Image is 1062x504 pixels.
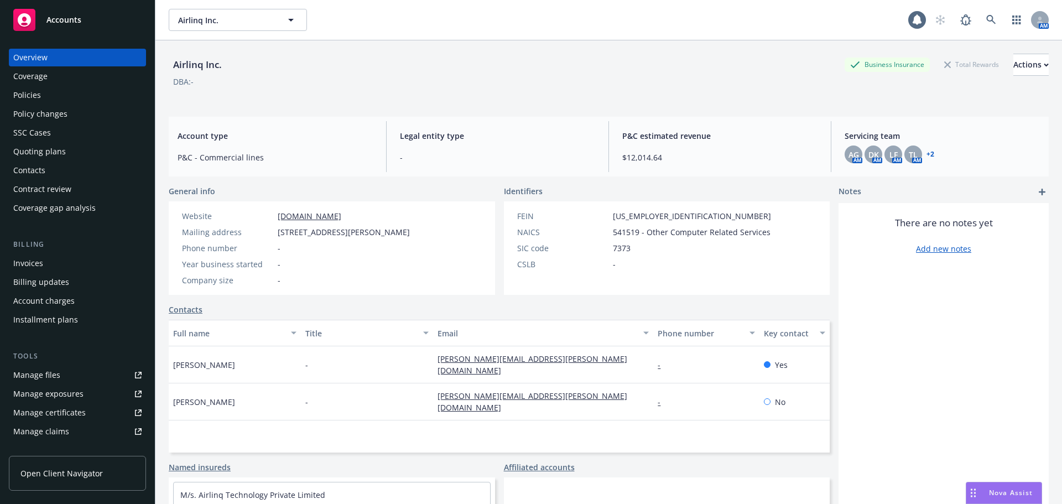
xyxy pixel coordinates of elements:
a: Contacts [9,162,146,179]
a: Contacts [169,304,202,315]
span: P&C - Commercial lines [178,152,373,163]
span: No [775,396,785,408]
a: Switch app [1006,9,1028,31]
a: Manage files [9,366,146,384]
span: Notes [839,185,861,199]
button: Nova Assist [966,482,1042,504]
span: Open Client Navigator [20,467,103,479]
div: FEIN [517,210,608,222]
div: NAICS [517,226,608,238]
a: Manage BORs [9,441,146,459]
div: Manage BORs [13,441,65,459]
span: Identifiers [504,185,543,197]
span: AG [848,149,859,160]
div: Policy changes [13,105,67,123]
div: Billing updates [13,273,69,291]
a: Policy changes [9,105,146,123]
span: - [305,396,308,408]
a: Contract review [9,180,146,198]
a: Report a Bug [955,9,977,31]
a: +2 [926,151,934,158]
div: Contacts [13,162,45,179]
span: Account type [178,130,373,142]
a: Manage exposures [9,385,146,403]
a: Start snowing [929,9,951,31]
div: Website [182,210,273,222]
button: Phone number [653,320,759,346]
span: $12,014.64 [622,152,818,163]
span: [US_EMPLOYER_IDENTIFICATION_NUMBER] [613,210,771,222]
div: Year business started [182,258,273,270]
a: Overview [9,49,146,66]
div: Business Insurance [845,58,930,71]
span: DK [868,149,879,160]
div: Email [438,328,637,339]
button: Actions [1013,54,1049,76]
a: Installment plans [9,311,146,329]
div: Contract review [13,180,71,198]
a: Quoting plans [9,143,146,160]
div: Overview [13,49,48,66]
a: Manage claims [9,423,146,440]
span: - [278,258,280,270]
div: Mailing address [182,226,273,238]
span: There are no notes yet [895,216,993,230]
a: M/s. Airlinq Technology Private Limited [180,490,325,500]
span: - [278,242,280,254]
div: Account charges [13,292,75,310]
div: Coverage [13,67,48,85]
a: Policies [9,86,146,104]
div: Tools [9,351,146,362]
div: Policies [13,86,41,104]
span: Yes [775,359,788,371]
div: Company size [182,274,273,286]
button: Airlinq Inc. [169,9,307,31]
span: General info [169,185,215,197]
div: Airlinq Inc. [169,58,226,72]
span: 541519 - Other Computer Related Services [613,226,771,238]
span: [PERSON_NAME] [173,359,235,371]
button: Key contact [759,320,830,346]
div: DBA: - [173,76,194,87]
a: Named insureds [169,461,231,473]
span: [STREET_ADDRESS][PERSON_NAME] [278,226,410,238]
a: Search [980,9,1002,31]
div: Phone number [182,242,273,254]
button: Full name [169,320,301,346]
span: - [400,152,595,163]
a: SSC Cases [9,124,146,142]
div: Quoting plans [13,143,66,160]
div: Actions [1013,54,1049,75]
div: SIC code [517,242,608,254]
a: Accounts [9,4,146,35]
span: Airlinq Inc. [178,14,274,26]
button: Title [301,320,433,346]
a: Invoices [9,254,146,272]
a: Manage certificates [9,404,146,422]
span: - [278,274,280,286]
div: Phone number [658,328,742,339]
span: Servicing team [845,130,1040,142]
span: TL [909,149,918,160]
a: - [658,360,669,370]
div: Manage claims [13,423,69,440]
div: Manage files [13,366,60,384]
span: [PERSON_NAME] [173,396,235,408]
a: [PERSON_NAME][EMAIL_ADDRESS][PERSON_NAME][DOMAIN_NAME] [438,391,627,413]
a: add [1035,185,1049,199]
a: Affiliated accounts [504,461,575,473]
div: Full name [173,328,284,339]
div: Title [305,328,417,339]
div: Coverage gap analysis [13,199,96,217]
a: Account charges [9,292,146,310]
a: [DOMAIN_NAME] [278,211,341,221]
button: Email [433,320,653,346]
span: Legal entity type [400,130,595,142]
div: Installment plans [13,311,78,329]
a: Coverage gap analysis [9,199,146,217]
div: Key contact [764,328,813,339]
span: P&C estimated revenue [622,130,818,142]
div: Total Rewards [939,58,1004,71]
a: Coverage [9,67,146,85]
